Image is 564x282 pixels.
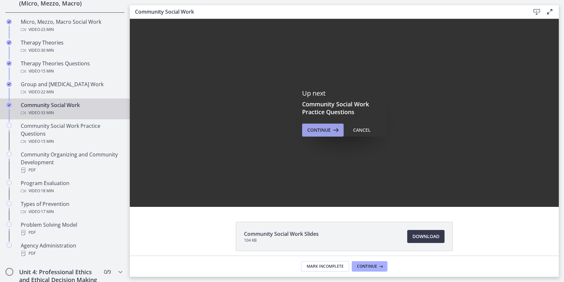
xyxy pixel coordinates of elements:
[21,67,122,75] div: Video
[357,264,377,269] span: Continue
[348,124,376,137] button: Cancel
[302,124,344,137] button: Continue
[40,67,54,75] span: · 15 min
[40,109,54,117] span: · 33 min
[244,238,319,243] span: 104 KB
[40,208,54,216] span: · 17 min
[21,109,122,117] div: Video
[352,261,387,272] button: Continue
[21,166,122,174] div: PDF
[21,221,122,236] div: Problem Solving Model
[301,261,349,272] button: Mark Incomplete
[135,8,520,16] h3: Community Social Work
[6,19,12,24] i: Completed
[21,249,122,257] div: PDF
[104,268,111,276] span: 0 / 9
[307,126,331,134] span: Continue
[21,151,122,174] div: Community Organizing and Community Development
[40,88,54,96] span: · 22 min
[353,126,371,134] div: Cancel
[244,230,319,238] span: Community Social Work Slides
[21,18,122,34] div: Micro, Mezzo, Macro Social Work
[307,264,344,269] span: Mark Incomplete
[302,100,386,116] h3: Community Social Work Practice Questions
[21,208,122,216] div: Video
[21,60,122,75] div: Therapy Theories Questions
[21,101,122,117] div: Community Social Work
[40,187,54,195] span: · 18 min
[21,242,122,257] div: Agency Administration
[6,40,12,45] i: Completed
[21,88,122,96] div: Video
[21,179,122,195] div: Program Evaluation
[21,122,122,145] div: Community Social Work Practice Questions
[21,47,122,54] div: Video
[21,187,122,195] div: Video
[412,233,439,240] span: Download
[40,47,54,54] span: · 30 min
[6,102,12,108] i: Completed
[40,26,54,34] span: · 23 min
[302,89,386,98] p: Up next
[40,138,54,145] span: · 15 min
[21,26,122,34] div: Video
[6,61,12,66] i: Completed
[21,200,122,216] div: Types of Prevention
[6,82,12,87] i: Completed
[21,229,122,236] div: PDF
[21,138,122,145] div: Video
[407,230,445,243] a: Download
[21,39,122,54] div: Therapy Theories
[21,80,122,96] div: Group and [MEDICAL_DATA] Work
